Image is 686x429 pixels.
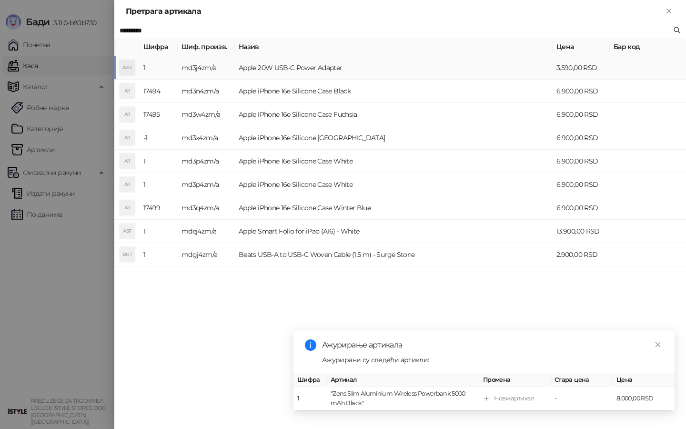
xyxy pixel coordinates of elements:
td: -1 [140,126,178,150]
td: 1 [140,220,178,243]
td: Apple iPhone 16e Silicone [GEOGRAPHIC_DATA] [235,126,553,150]
th: Назив [235,38,553,56]
div: ASF [120,224,135,239]
td: 6.900,00 RSD [553,126,610,150]
td: "Zens Slim Aluminium Wireless Powerbank 5000 mAh Black" [327,387,479,410]
td: 6.900,00 RSD [553,150,610,173]
td: Apple iPhone 16e Silicone Case Black [235,80,553,103]
td: md3p4zm/a [178,173,235,196]
td: Apple iPhone 16e Silicone Case Fuchsia [235,103,553,126]
div: AI1 [120,177,135,192]
div: AI1 [120,200,135,215]
td: md3n4zm/a [178,80,235,103]
th: Бар код [610,38,686,56]
td: md3x4zm/a [178,126,235,150]
td: - [551,387,613,410]
th: Шиф. произв. [178,38,235,56]
div: AI1 [120,153,135,169]
td: 1 [293,387,327,410]
td: Apple 20W USB-C Power Adapter [235,56,553,80]
div: AI1 [120,83,135,99]
th: Промена [479,373,551,387]
td: md3w4zm/a [178,103,235,126]
button: Close [663,6,675,17]
th: Шифра [140,38,178,56]
td: Beats USB-A to USB-C Woven Cable (1.5 m) - Surge Stone [235,243,553,266]
th: Цена [553,38,610,56]
td: 6.900,00 RSD [553,103,610,126]
td: 1 [140,150,178,173]
td: 17499 [140,196,178,220]
th: Цена [613,373,675,387]
div: AI1 [120,107,135,122]
th: Шифра [293,373,327,387]
td: 17495 [140,103,178,126]
div: Претрага артикала [126,6,663,17]
td: Apple iPhone 16e Silicone Case Winter Blue [235,196,553,220]
td: 6.900,00 RSD [553,80,610,103]
td: 13.900,00 RSD [553,220,610,243]
td: mdgj4zm/a [178,243,235,266]
div: Ажурирање артикала [322,339,663,351]
a: Close [653,339,663,350]
th: Стара цена [551,373,613,387]
td: Apple iPhone 16e Silicone Case White [235,150,553,173]
th: Артикал [327,373,479,387]
td: 6.900,00 RSD [553,173,610,196]
td: 1 [140,243,178,266]
div: Ажурирани су следећи артикли: [322,355,663,365]
td: 2.900,00 RSD [553,243,610,266]
td: Apple Smart Folio for iPad (A16) - White [235,220,553,243]
td: md3p4zm/a [178,150,235,173]
td: 3.590,00 RSD [553,56,610,80]
div: AI1 [120,130,135,145]
td: 1 [140,56,178,80]
td: mdej4zm/a [178,220,235,243]
td: 1 [140,173,178,196]
td: 8.000,00 RSD [613,387,675,410]
div: BUT [120,247,135,262]
div: A2U [120,60,135,75]
span: close [655,341,661,348]
td: md3j4zm/a [178,56,235,80]
div: Нови артикал [494,394,534,403]
td: 17494 [140,80,178,103]
span: info-circle [305,339,316,351]
td: md3q4zm/a [178,196,235,220]
td: 6.900,00 RSD [553,196,610,220]
td: Apple iPhone 16e Silicone Case White [235,173,553,196]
